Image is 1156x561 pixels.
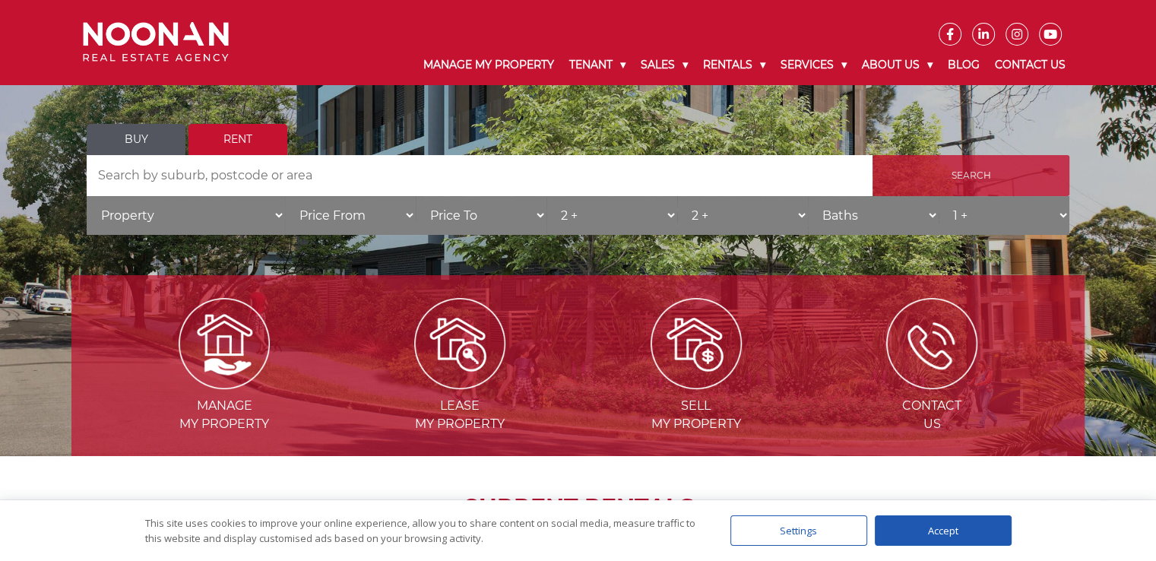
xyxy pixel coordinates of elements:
div: Accept [875,515,1012,546]
img: Lease my property [414,298,505,389]
div: This site uses cookies to improve your online experience, allow you to share content on social me... [145,515,700,546]
a: Manage my Property Managemy Property [108,335,340,431]
a: Sell my property Sellmy Property [580,335,812,431]
span: Contact Us [816,397,1048,433]
a: Contact Us [987,46,1073,84]
span: Lease my Property [344,397,576,433]
div: Settings [730,515,867,546]
h2: CURRENT RENTALS [109,494,1047,521]
a: About Us [854,46,940,84]
a: Sales [633,46,695,84]
a: Rent [188,124,287,155]
a: Rentals [695,46,773,84]
a: ICONS ContactUs [816,335,1048,431]
a: Blog [940,46,987,84]
a: Tenant [562,46,633,84]
a: Buy [87,124,185,155]
a: Lease my property Leasemy Property [344,335,576,431]
img: ICONS [886,298,977,389]
a: Services [773,46,854,84]
img: Noonan Real Estate Agency [83,22,229,62]
a: Manage My Property [416,46,562,84]
span: Manage my Property [108,397,340,433]
input: Search by suburb, postcode or area [87,155,873,196]
img: Manage my Property [179,298,270,389]
span: Sell my Property [580,397,812,433]
img: Sell my property [651,298,742,389]
input: Search [873,155,1069,196]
